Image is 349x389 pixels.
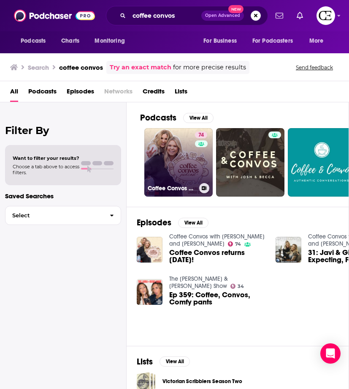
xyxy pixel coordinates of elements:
[203,35,237,47] span: For Business
[228,241,241,247] a: 74
[5,192,121,200] p: Saved Searches
[106,6,268,25] div: Search podcasts, credits, & more...
[95,35,124,47] span: Monitoring
[104,85,133,102] span: Networks
[235,242,241,246] span: 74
[148,185,196,192] h3: Coffee Convos with [PERSON_NAME] and [PERSON_NAME]
[169,233,265,247] a: Coffee Convos with Kail Lowry and Lindsie Chrisley
[169,249,265,263] a: Coffee Convos returns June 18th!
[137,237,162,263] img: Coffee Convos returns June 18th!
[129,9,201,22] input: Search podcasts, credits, & more...
[137,217,171,228] h2: Episodes
[230,284,244,289] a: 34
[140,112,214,123] a: PodcastsView All
[14,8,95,24] img: Podchaser - Follow, Share and Rate Podcasts
[160,356,190,367] button: View All
[320,343,341,364] div: Open Intercom Messenger
[5,206,121,225] button: Select
[272,8,287,23] a: Show notifications dropdown
[137,356,153,367] h2: Lists
[317,6,335,25] span: Logged in as cozyearthaudio
[140,112,176,123] h2: Podcasts
[183,113,214,123] button: View All
[59,63,103,71] h3: coffee convos
[293,64,335,71] button: Send feedback
[178,218,208,228] button: View All
[5,213,103,218] span: Select
[10,85,18,102] a: All
[197,33,247,49] button: open menu
[13,164,79,175] span: Choose a tab above to access filters.
[173,63,246,72] span: for more precise results
[15,33,57,49] button: open menu
[169,275,228,290] a: The Laura & Becky Show
[67,85,94,102] a: Episodes
[21,35,46,47] span: Podcasts
[28,85,57,102] a: Podcasts
[247,33,305,49] button: open menu
[252,35,293,47] span: For Podcasters
[198,131,204,140] span: 74
[238,285,244,288] span: 34
[110,63,171,72] a: Try an exact match
[28,63,49,71] h3: Search
[144,128,213,197] a: 74Coffee Convos with [PERSON_NAME] and [PERSON_NAME]
[309,35,324,47] span: More
[317,6,335,25] img: User Profile
[175,85,187,102] a: Lists
[195,131,207,138] a: 74
[143,85,165,102] a: Credits
[5,124,121,137] h2: Filter By
[293,8,306,23] a: Show notifications dropdown
[276,237,301,263] img: 31: Javi & Girlfriend Expecting, Future of Coffee Convos, & Infertility
[162,377,242,386] a: Victorian Scribblers Season Two
[56,33,84,49] a: Charts
[228,5,243,13] span: New
[205,14,240,18] span: Open Advanced
[137,217,208,228] a: EpisodesView All
[137,356,190,367] a: ListsView All
[169,249,265,263] span: Coffee Convos returns [DATE]!
[89,33,135,49] button: open menu
[201,11,244,21] button: Open AdvancedNew
[169,291,265,306] a: Ep 359: Coffee, Convos, Comfy pants
[61,35,79,47] span: Charts
[137,279,162,305] img: Ep 359: Coffee, Convos, Comfy pants
[303,33,334,49] button: open menu
[317,6,335,25] button: Show profile menu
[13,155,79,161] span: Want to filter your results?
